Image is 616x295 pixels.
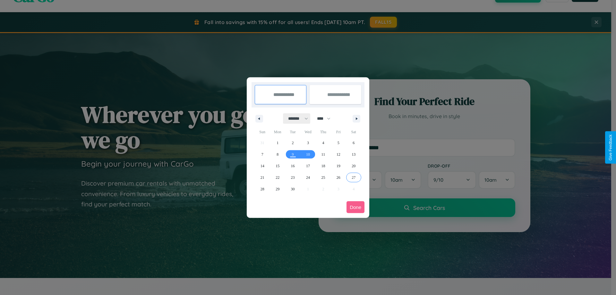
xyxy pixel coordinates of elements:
[261,160,264,172] span: 14
[285,137,300,149] button: 2
[270,183,285,195] button: 29
[316,160,331,172] button: 18
[346,172,361,183] button: 27
[270,149,285,160] button: 8
[331,172,346,183] button: 26
[306,172,310,183] span: 24
[316,149,331,160] button: 11
[300,137,315,149] button: 3
[316,127,331,137] span: Thu
[346,160,361,172] button: 20
[322,137,324,149] span: 4
[346,149,361,160] button: 13
[331,137,346,149] button: 5
[261,172,264,183] span: 21
[292,137,294,149] span: 2
[306,160,310,172] span: 17
[291,183,295,195] span: 30
[321,149,325,160] span: 11
[277,137,278,149] span: 1
[255,127,270,137] span: Sun
[291,160,295,172] span: 16
[331,127,346,137] span: Fri
[261,183,264,195] span: 28
[255,172,270,183] button: 21
[285,160,300,172] button: 16
[338,137,339,149] span: 5
[255,149,270,160] button: 7
[337,160,340,172] span: 19
[276,183,279,195] span: 29
[276,172,279,183] span: 22
[321,160,325,172] span: 18
[270,172,285,183] button: 22
[608,134,613,161] div: Give Feedback
[321,172,325,183] span: 25
[285,183,300,195] button: 30
[300,127,315,137] span: Wed
[285,172,300,183] button: 23
[352,160,355,172] span: 20
[337,149,340,160] span: 12
[346,201,364,213] button: Done
[285,127,300,137] span: Tue
[352,172,355,183] span: 27
[306,149,310,160] span: 10
[346,137,361,149] button: 6
[292,149,294,160] span: 9
[270,160,285,172] button: 15
[300,149,315,160] button: 10
[285,149,300,160] button: 9
[331,160,346,172] button: 19
[300,160,315,172] button: 17
[255,160,270,172] button: 14
[277,149,278,160] span: 8
[270,137,285,149] button: 1
[337,172,340,183] span: 26
[331,149,346,160] button: 12
[352,149,355,160] span: 13
[261,149,263,160] span: 7
[300,172,315,183] button: 24
[353,137,355,149] span: 6
[276,160,279,172] span: 15
[307,137,309,149] span: 3
[291,172,295,183] span: 23
[346,127,361,137] span: Sat
[270,127,285,137] span: Mon
[255,183,270,195] button: 28
[316,137,331,149] button: 4
[316,172,331,183] button: 25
